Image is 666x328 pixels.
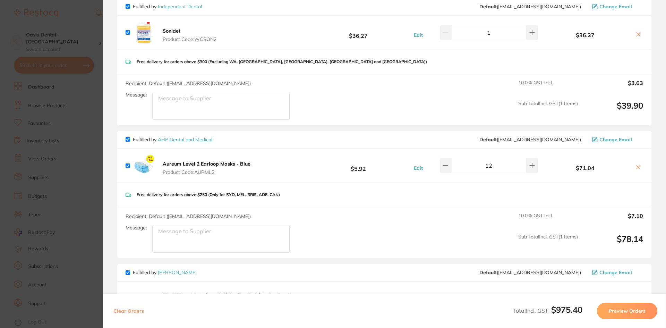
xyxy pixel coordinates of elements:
b: Sonidet [163,28,180,34]
b: Default [479,269,497,276]
span: Total Incl. GST [513,307,582,314]
p: Fulfilled by [133,137,212,142]
span: Change Email [599,137,632,142]
b: $71.04 [540,165,631,171]
b: 70 x 230mm Autoclave Self-Sealing Sterilisation Pouches 200/pk [163,292,296,304]
span: 10.0 % GST Incl. [518,213,578,228]
b: $36.27 [307,26,410,39]
button: Edit [412,32,425,38]
b: $36.27 [540,32,631,38]
span: Change Email [599,270,632,275]
span: save@adamdental.com.au [479,270,581,275]
span: Sub Total Incl. GST ( 1 Items) [518,101,578,120]
label: Message: [126,92,147,98]
img: bWp2M2UzaA [133,22,155,44]
img: NTdhOGR0ZA [133,154,155,177]
a: Independent Dental [158,3,202,10]
button: Change Email [590,269,643,276]
a: [PERSON_NAME] [158,269,197,276]
p: Free delivery for orders above $250 (Only for SYD, MEL, BRIS, ADE, CAN) [137,192,280,197]
span: Change Email [599,4,632,9]
button: Sonidet Product Code:WCSON2 [161,28,219,42]
b: $5.92 [307,159,410,172]
button: Edit [412,165,425,171]
output: $39.90 [583,101,643,120]
button: Preview Orders [597,303,657,319]
span: Product Code: WCSON2 [163,36,216,42]
span: Sub Total Incl. GST ( 1 Items) [518,234,578,253]
label: Message: [126,225,147,231]
button: Aureum Level 2 Earloop Masks - Blue Product Code:AURML2 [161,161,253,175]
a: AHP Dental and Medical [158,136,212,143]
output: $7.10 [583,213,643,228]
span: orders@independentdental.com.au [479,4,581,9]
span: Recipient: Default ( [EMAIL_ADDRESS][DOMAIN_NAME] ) [126,213,251,219]
b: Default [479,136,497,143]
output: $78.14 [583,234,643,253]
span: Product Code: AURML2 [163,169,250,175]
span: orders@ahpdentalmedical.com.au [479,137,581,142]
p: Fulfilled by [133,270,197,275]
button: Clear Orders [111,303,146,319]
p: Fulfilled by [133,4,202,9]
span: Recipient: Default ( [EMAIL_ADDRESS][DOMAIN_NAME] ) [126,80,251,86]
b: $975.40 [551,304,582,315]
b: Aureum Level 2 Earloop Masks - Blue [163,161,250,167]
output: $3.63 [583,80,643,95]
button: Change Email [590,136,643,143]
b: Default [479,3,497,10]
button: Change Email [590,3,643,10]
button: 70 x 230mm Autoclave Self-Sealing Sterilisation Pouches 200/pk Product Code:SS70230 Buy 6, Get 1Free [161,292,307,324]
p: Free delivery for orders above $300 (Excluding WA, [GEOGRAPHIC_DATA], [GEOGRAPHIC_DATA], [GEOGRAP... [137,59,427,64]
span: 10.0 % GST Incl. [518,80,578,95]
